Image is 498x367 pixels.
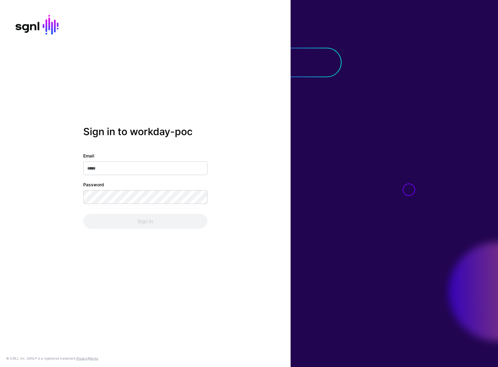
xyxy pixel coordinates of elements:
[76,356,88,360] a: Privacy
[83,181,104,188] label: Password
[6,356,98,361] div: © [URL], Inc. SGNL® is a registered trademark. &
[83,126,207,138] h2: Sign in to workday-poc
[83,153,94,159] label: Email
[89,356,98,360] a: Terms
